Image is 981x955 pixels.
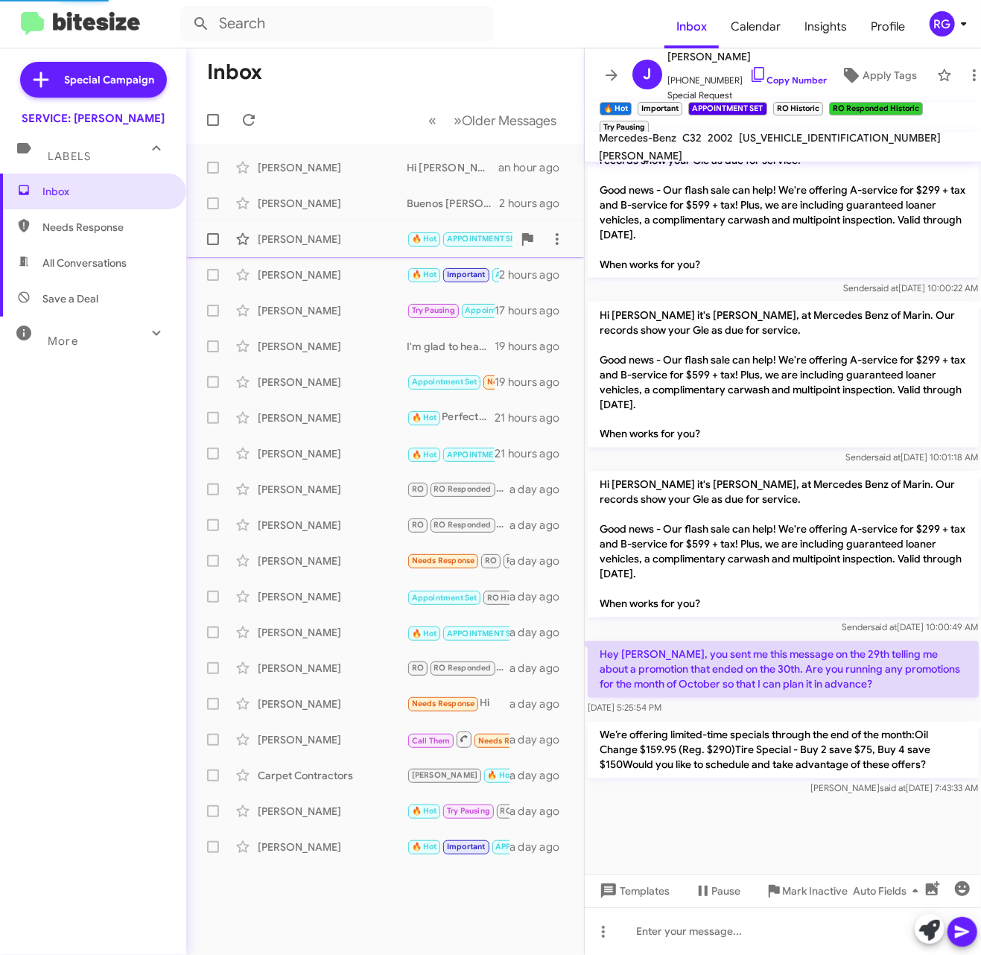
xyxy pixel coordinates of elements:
div: [PERSON_NAME] [258,196,407,211]
div: [PERSON_NAME] [258,160,407,175]
div: 19 hours ago [495,375,572,390]
div: Great to hear that! If you need any further assistance or want to schedule your next appointment,... [407,516,509,533]
div: I'm glad to hear that! If you need to schedule future maintenance or repairs for your vehicle, fe... [407,339,495,354]
div: Hi [PERSON_NAME], sorry for the delay I was checking in with your advisor [PERSON_NAME]. Parts go... [407,302,495,319]
span: » [454,111,463,130]
span: [PHONE_NUMBER] [668,66,828,88]
div: [PERSON_NAME] [258,410,407,425]
div: 👍 [407,659,509,676]
span: Mark Inactive [783,878,848,904]
div: I'm glad to hear that! Feel free to reach out to us if you have any questions or concerns. [407,623,509,641]
a: Copy Number [749,74,828,86]
a: Profile [859,5,917,48]
div: a day ago [509,661,572,676]
span: Needs Response [412,556,475,565]
div: RG [930,11,955,37]
span: Insights [793,5,859,48]
button: Auto Fields [841,878,936,904]
small: Important [638,102,682,115]
div: [PERSON_NAME] [258,375,407,390]
span: [PERSON_NAME] [412,770,478,780]
div: Carpet Contractors [258,768,407,783]
div: [PERSON_NAME] [258,232,407,247]
div: [PERSON_NAME] [258,840,407,854]
span: 🔥 Hot [412,806,437,816]
span: Mercedes-Benz [600,131,677,145]
div: a day ago [509,804,572,819]
div: Ok ✅ [407,838,509,855]
div: [PERSON_NAME] [258,553,407,568]
span: Sender [DATE] 10:00:49 AM [842,622,978,633]
button: Next [445,105,566,136]
span: Needs Response [42,220,169,235]
span: [DATE] 5:25:54 PM [588,702,661,714]
button: Apply Tags [828,62,930,89]
div: [PERSON_NAME] [258,339,407,354]
button: Pause [682,878,753,904]
span: Needs Response [412,699,475,708]
span: 2002 [708,131,734,145]
small: RO Responded Historic [829,102,923,115]
span: 🔥 Hot [412,450,437,460]
div: a day ago [509,768,572,783]
div: an hour ago [498,160,571,175]
p: Hey [PERSON_NAME], you sent me this message on the 29th telling me about a promotion that ended o... [588,641,979,698]
div: a day ago [509,732,572,747]
div: We’re offering limited-time specials through the end of the month:Oil Change $159.95 (Reg. $290)T... [407,266,499,283]
button: Templates [585,878,682,904]
div: 2 hours ago [499,267,571,282]
div: a day ago [509,840,572,854]
span: Appointment Set [412,377,477,387]
div: a day ago [509,697,572,711]
span: Sender [DATE] 10:01:18 AM [845,452,978,463]
div: [PERSON_NAME] [258,446,407,461]
div: 2 hours ago [499,196,571,211]
div: 19 hours ago [495,339,572,354]
div: [PERSON_NAME] [258,625,407,640]
span: Appointment Set [465,305,530,315]
span: RO [412,663,424,673]
span: 🔥 Hot [488,770,513,780]
div: Buenos [PERSON_NAME], no se preocupe. Entiendo perfectamente, gracias por avisar. Cuando tenga un... [407,196,499,211]
button: Mark Inactive [753,878,860,904]
nav: Page navigation example [421,105,566,136]
span: Important [447,270,486,279]
div: 21 hours ago [495,446,572,461]
span: J [643,63,651,86]
small: Try Pausing [600,121,649,134]
span: Appointment Set [412,593,477,603]
span: 🔥 Hot [412,234,437,244]
span: Templates [597,878,670,904]
span: RO [412,484,424,494]
div: Inbound Call [407,587,509,606]
span: Call Them [412,736,451,746]
div: [PERSON_NAME] [258,661,407,676]
div: No worries, just let me know when you have some availability, we are also open on Saturdays. [407,767,509,784]
a: Inbox [664,5,719,48]
span: Save a Deal [42,291,98,306]
span: 🔥 Hot [412,413,437,422]
span: RO Responded [434,663,491,673]
button: RG [917,11,965,37]
div: a day ago [509,518,572,533]
div: 17 hours ago [495,303,572,318]
span: Sender [DATE] 10:00:22 AM [843,282,978,294]
input: Search [180,6,493,42]
p: Hi [PERSON_NAME] it's [PERSON_NAME], at Mercedes Benz of Marin. Our records show your Gle as due ... [588,472,979,618]
span: said at [874,452,901,463]
span: said at [871,622,897,633]
span: RO Responded [507,556,565,565]
div: [PERSON_NAME] [258,518,407,533]
div: [PERSON_NAME] [258,482,407,497]
small: 🔥 Hot [600,102,632,115]
a: Calendar [719,5,793,48]
span: « [429,111,437,130]
span: Inbox [42,184,169,199]
span: Labels [48,150,91,163]
span: More [48,334,78,348]
h1: Inbox [207,60,262,84]
span: All Conversations [42,256,127,270]
span: Important [447,842,486,851]
small: APPOINTMENT SET [688,102,766,115]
